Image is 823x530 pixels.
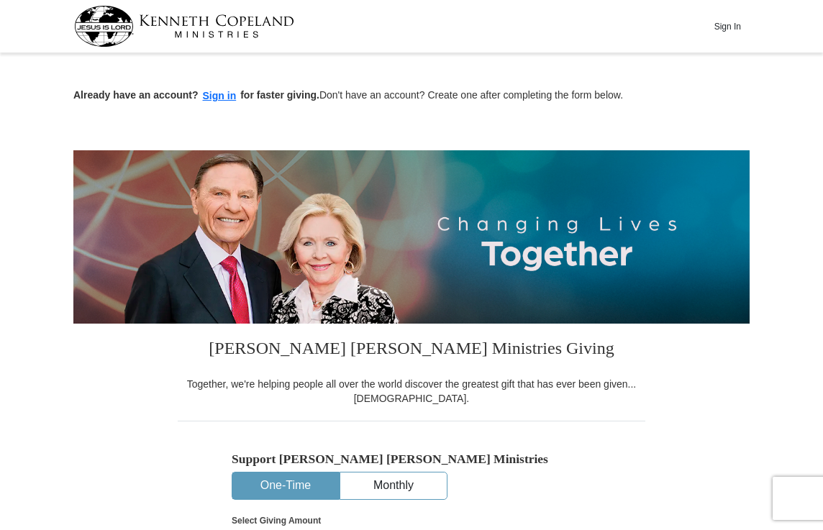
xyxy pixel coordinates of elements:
[73,88,750,104] p: Don't have an account? Create one after completing the form below.
[340,472,447,499] button: Monthly
[232,472,339,499] button: One-Time
[74,6,294,47] img: kcm-header-logo.svg
[73,89,319,101] strong: Already have an account? for faster giving.
[178,324,645,377] h3: [PERSON_NAME] [PERSON_NAME] Ministries Giving
[199,88,241,104] button: Sign in
[178,377,645,406] div: Together, we're helping people all over the world discover the greatest gift that has ever been g...
[232,452,591,467] h5: Support [PERSON_NAME] [PERSON_NAME] Ministries
[232,516,321,526] strong: Select Giving Amount
[706,15,749,37] button: Sign In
